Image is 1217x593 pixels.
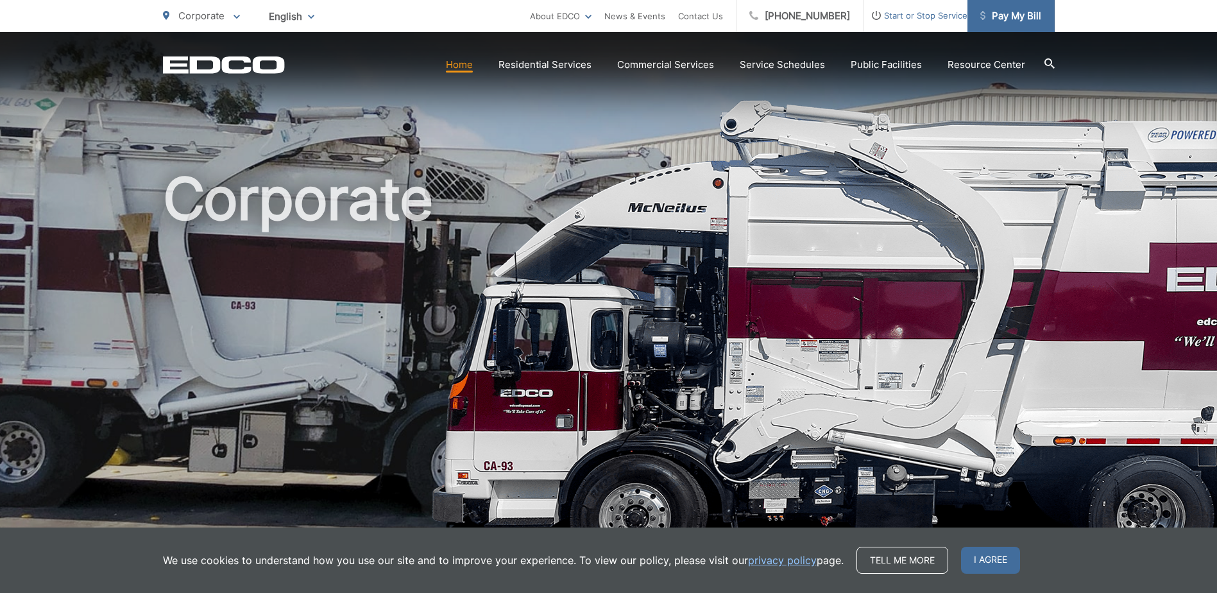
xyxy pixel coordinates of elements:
[851,57,922,73] a: Public Facilities
[163,167,1055,573] h1: Corporate
[530,8,591,24] a: About EDCO
[980,8,1041,24] span: Pay My Bill
[961,547,1020,574] span: I agree
[604,8,665,24] a: News & Events
[178,10,225,22] span: Corporate
[163,56,285,74] a: EDCD logo. Return to the homepage.
[948,57,1025,73] a: Resource Center
[163,553,844,568] p: We use cookies to understand how you use our site and to improve your experience. To view our pol...
[446,57,473,73] a: Home
[740,57,825,73] a: Service Schedules
[498,57,591,73] a: Residential Services
[259,5,324,28] span: English
[678,8,723,24] a: Contact Us
[617,57,714,73] a: Commercial Services
[856,547,948,574] a: Tell me more
[748,553,817,568] a: privacy policy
